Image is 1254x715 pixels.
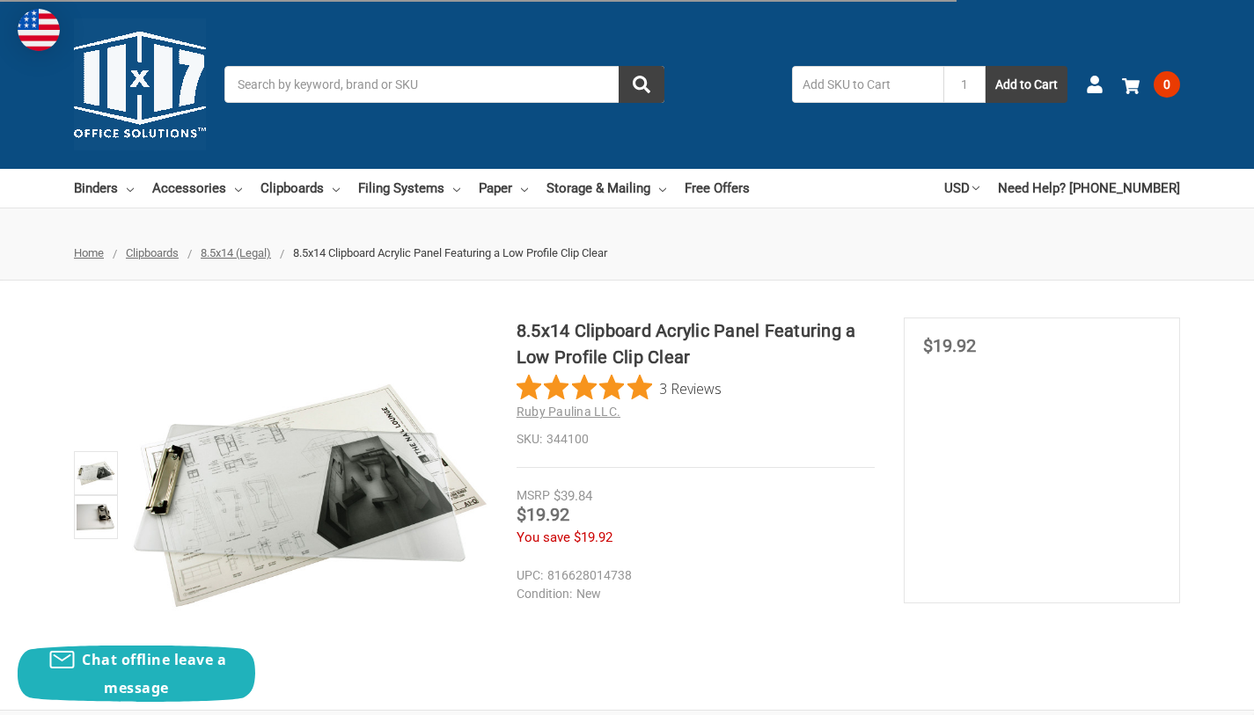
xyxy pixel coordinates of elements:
span: 8.5x14 Clipboard Acrylic Panel Featuring a Low Profile Clip Clear [293,246,607,259]
img: 11x17.com [74,18,206,150]
span: $39.84 [554,488,592,504]
button: Chat offline leave a message [18,646,255,702]
span: $19.92 [923,335,976,356]
a: Home [74,246,104,259]
a: Ruby Paulina LLC. [517,405,620,419]
a: Paper [479,169,528,208]
a: Filing Systems [358,169,460,208]
a: Binders [74,169,134,208]
a: 0 [1122,62,1180,107]
dd: New [517,585,867,603]
h1: 8.5x14 Clipboard Acrylic Panel Featuring a Low Profile Clip Clear [517,317,875,370]
img: 8.5x14 Clipboard Acrylic Panel Featuring a Low Profile Clip Clear [77,498,115,536]
button: Add to Cart [986,66,1067,103]
a: Storage & Mailing [546,169,666,208]
dt: Condition: [517,585,572,603]
a: Clipboards [126,246,179,259]
dt: UPC: [517,566,543,585]
img: duty and tax information for United States [18,9,60,51]
dt: SKU: [517,430,542,449]
a: 8.5x14 (Legal) [201,246,271,259]
input: Add SKU to Cart [792,66,943,103]
input: Search by keyword, brand or SKU [224,66,664,103]
span: 3 Reviews [659,375,722,401]
span: Chat offline leave a message [82,650,226,697]
span: 0 [1154,71,1180,98]
span: $19.92 [517,504,569,525]
a: Clipboards [260,169,340,208]
dd: 344100 [517,430,875,449]
span: You save [517,529,570,545]
a: USD [944,169,979,208]
span: $19.92 [574,529,612,545]
img: 8.5x14 Clipboard Acrylic Panel Featuring a Low Profile Clip Clear [77,454,115,492]
button: Rated 5 out of 5 stars from 3 reviews. Jump to reviews. [517,375,722,401]
a: Free Offers [685,169,750,208]
dd: 816628014738 [517,566,867,585]
a: Accessories [152,169,242,208]
div: MSRP [517,486,550,505]
a: Need Help? [PHONE_NUMBER] [998,169,1180,208]
img: 8.5x14 Clipboard Acrylic Panel Featuring a Low Profile Clip Clear [132,317,488,673]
